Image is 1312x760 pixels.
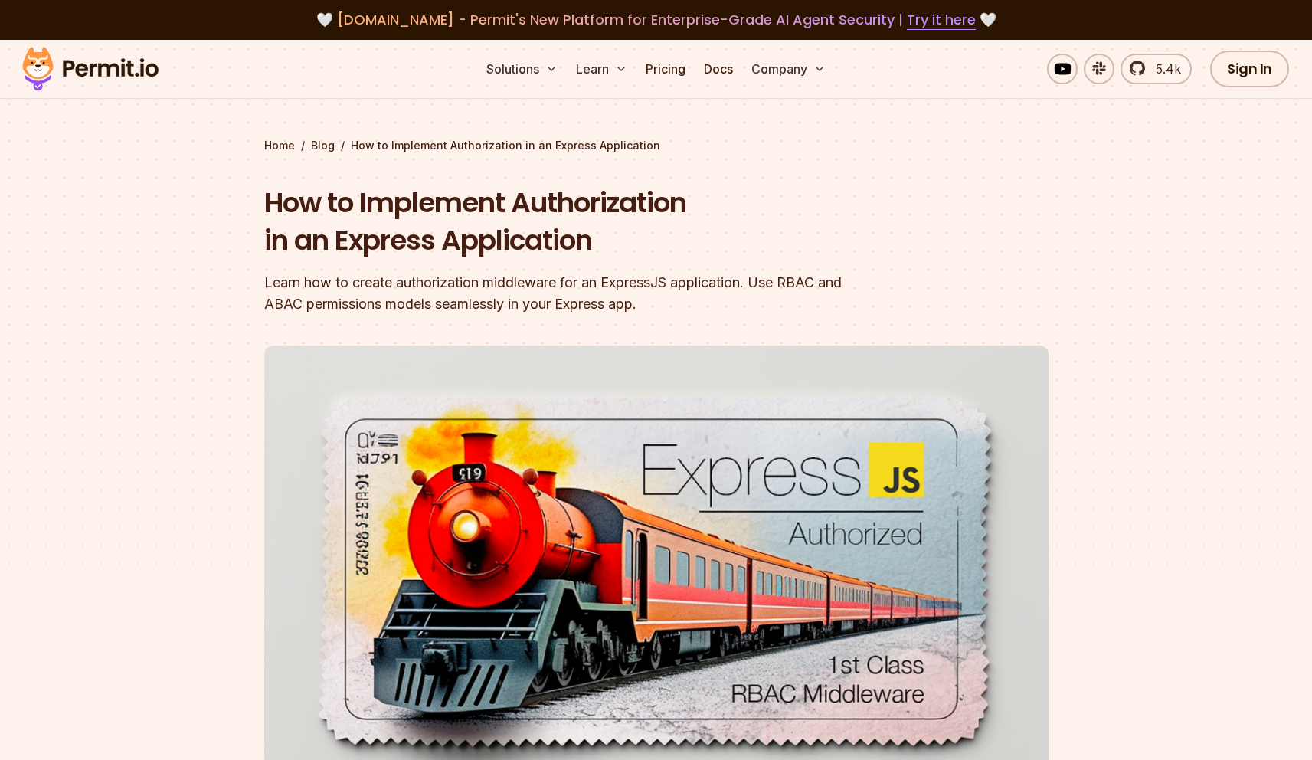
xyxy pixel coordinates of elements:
[15,43,165,95] img: Permit logo
[570,54,633,84] button: Learn
[337,10,976,29] span: [DOMAIN_NAME] - Permit's New Platform for Enterprise-Grade AI Agent Security |
[264,138,1049,153] div: / /
[1121,54,1192,84] a: 5.4k
[480,54,564,84] button: Solutions
[264,184,852,260] h1: How to Implement Authorization in an Express Application
[37,9,1275,31] div: 🤍 🤍
[1147,60,1181,78] span: 5.4k
[640,54,692,84] a: Pricing
[698,54,739,84] a: Docs
[311,138,335,153] a: Blog
[264,272,852,315] div: Learn how to create authorization middleware for an ExpressJS application. Use RBAC and ABAC perm...
[264,138,295,153] a: Home
[907,10,976,30] a: Try it here
[745,54,832,84] button: Company
[1210,51,1289,87] a: Sign In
